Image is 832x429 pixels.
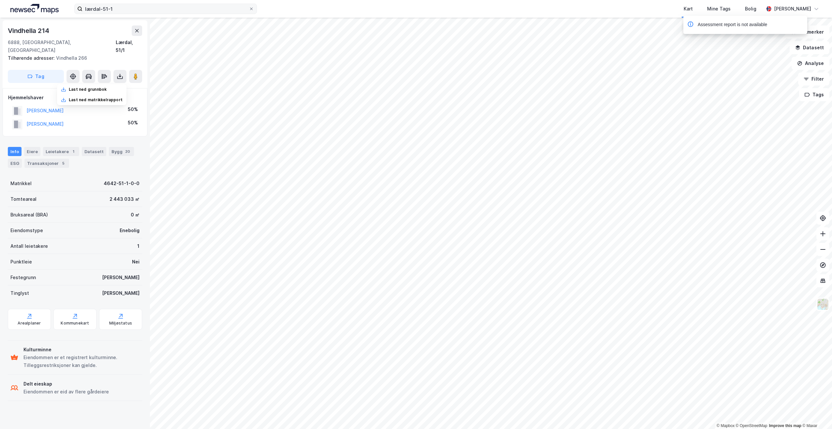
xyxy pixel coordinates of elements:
div: Arealplaner [18,321,41,326]
div: Miljøstatus [109,321,132,326]
div: Tomteareal [10,195,37,203]
div: 5 [60,160,67,167]
input: Søk på adresse, matrikkel, gårdeiere, leietakere eller personer [82,4,249,14]
div: 20 [124,148,131,155]
div: 1 [70,148,77,155]
div: Vindhella 214 [8,25,50,36]
div: Enebolig [120,227,140,234]
div: Eiendomstype [10,227,43,234]
div: Assessment report is not available [698,21,767,29]
div: Hjemmelshaver [8,94,142,102]
button: Filter [798,72,829,86]
button: Datasett [790,41,829,54]
div: Kommunekart [61,321,89,326]
div: Datasett [82,147,106,156]
div: Tinglyst [10,289,29,297]
iframe: Chat Widget [799,398,832,429]
div: Bygg [109,147,134,156]
div: Last ned matrikkelrapport [69,97,123,103]
div: 4642-51-1-0-0 [104,180,140,187]
div: Last ned grunnbok [69,87,107,92]
span: Tilhørende adresser: [8,55,56,61]
button: Analyse [792,57,829,70]
div: Matrikkel [10,180,32,187]
div: Lærdal, 51/1 [116,39,142,54]
div: Bruksareal (BRA) [10,211,48,219]
div: Vindhella 266 [8,54,137,62]
img: Z [817,298,829,310]
div: Info [8,147,22,156]
a: OpenStreetMap [736,423,767,428]
div: [PERSON_NAME] [102,274,140,281]
div: Kulturminne [23,346,140,354]
div: Eiere [24,147,40,156]
div: Festegrunn [10,274,36,281]
div: Punktleie [10,258,32,266]
div: 6888, [GEOGRAPHIC_DATA], [GEOGRAPHIC_DATA] [8,39,116,54]
div: Kart [684,5,693,13]
button: Tag [8,70,64,83]
div: 50% [128,119,138,127]
div: Transaksjoner [24,159,69,168]
a: Mapbox [717,423,735,428]
div: 50% [128,105,138,113]
div: Bolig [745,5,756,13]
div: Kontrollprogram for chat [799,398,832,429]
div: Eiendommen er eid av flere gårdeiere [23,388,109,396]
a: Improve this map [769,423,801,428]
div: Leietakere [43,147,79,156]
div: [PERSON_NAME] [774,5,811,13]
div: 2 443 033 ㎡ [110,195,140,203]
div: Mine Tags [707,5,731,13]
div: Delt eieskap [23,380,109,388]
div: Antall leietakere [10,242,48,250]
div: [PERSON_NAME] [102,289,140,297]
div: ESG [8,159,22,168]
button: Tags [799,88,829,101]
div: 0 ㎡ [131,211,140,219]
div: 1 [137,242,140,250]
div: Nei [132,258,140,266]
div: Eiendommen er et registrert kulturminne. Tilleggsrestriksjoner kan gjelde. [23,354,140,369]
img: logo.a4113a55bc3d86da70a041830d287a7e.svg [10,4,59,14]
